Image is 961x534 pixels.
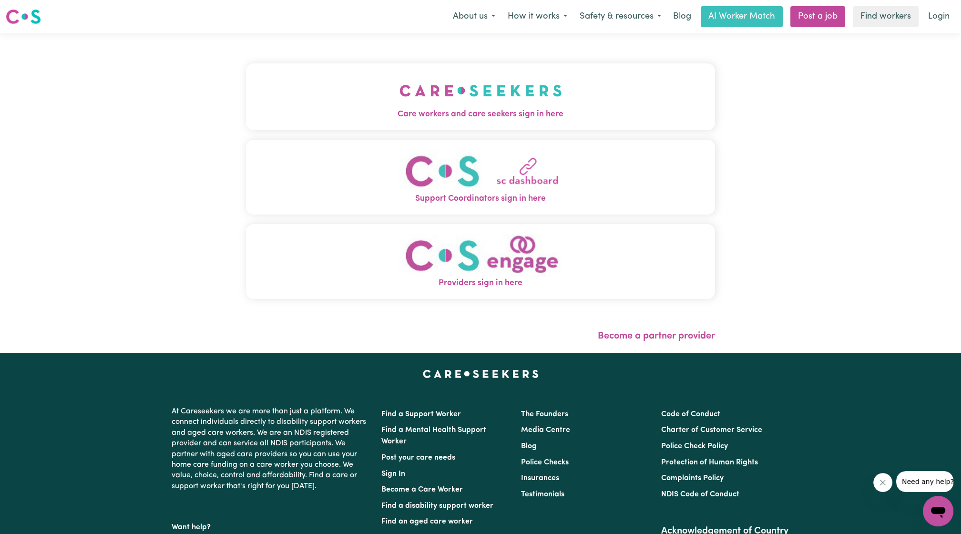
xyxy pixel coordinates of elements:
[172,518,370,533] p: Want help?
[922,6,955,27] a: Login
[381,486,463,493] a: Become a Care Worker
[246,108,715,121] span: Care workers and care seekers sign in here
[661,442,728,450] a: Police Check Policy
[246,277,715,289] span: Providers sign in here
[423,370,539,378] a: Careseekers home page
[923,496,953,526] iframe: Button to launch messaging window
[381,502,493,510] a: Find a disability support worker
[667,6,697,27] a: Blog
[701,6,783,27] a: AI Worker Match
[661,426,762,434] a: Charter of Customer Service
[521,491,564,498] a: Testimonials
[246,140,715,215] button: Support Coordinators sign in here
[873,473,892,492] iframe: Close message
[521,411,568,418] a: The Founders
[790,6,845,27] a: Post a job
[661,459,758,466] a: Protection of Human Rights
[381,470,405,478] a: Sign In
[6,8,41,25] img: Careseekers logo
[381,518,473,525] a: Find an aged care worker
[521,474,559,482] a: Insurances
[661,474,724,482] a: Complaints Policy
[381,411,461,418] a: Find a Support Worker
[598,331,715,341] a: Become a partner provider
[896,471,953,492] iframe: Message from company
[6,6,41,28] a: Careseekers logo
[246,224,715,299] button: Providers sign in here
[246,63,715,130] button: Care workers and care seekers sign in here
[853,6,919,27] a: Find workers
[246,193,715,205] span: Support Coordinators sign in here
[573,7,667,27] button: Safety & resources
[447,7,501,27] button: About us
[521,442,537,450] a: Blog
[381,426,486,445] a: Find a Mental Health Support Worker
[521,426,570,434] a: Media Centre
[501,7,573,27] button: How it works
[661,491,739,498] a: NDIS Code of Conduct
[661,411,720,418] a: Code of Conduct
[172,402,370,495] p: At Careseekers we are more than just a platform. We connect individuals directly to disability su...
[6,7,58,14] span: Need any help?
[521,459,569,466] a: Police Checks
[381,454,455,462] a: Post your care needs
